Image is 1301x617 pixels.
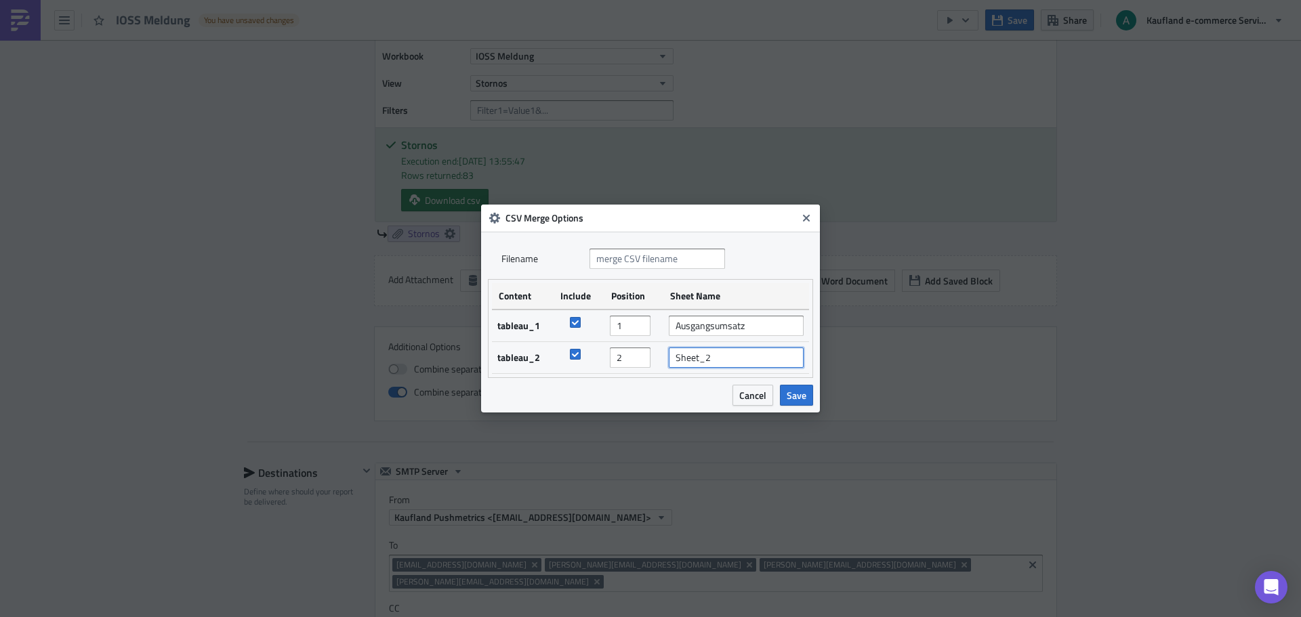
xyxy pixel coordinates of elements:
[142,20,308,31] strong: [EMAIL_ADDRESS][DOMAIN_NAME]
[5,5,647,16] p: Mit dieser Mail erhaltet ihr die Daten der aktuellen IOSS Meldung.
[5,50,647,61] p: euer Controlling BI-Team
[5,35,647,46] p: Viele Grüße,
[5,5,647,61] body: Rich Text Area. Press ALT-0 for help.
[5,20,647,31] p: Bei Fragen wendet euch bitte an .
[780,385,813,406] button: Save
[492,310,554,342] td: tableau_1
[590,249,725,269] input: merge CSV filename
[732,385,773,406] button: Cancel
[1255,571,1287,603] div: Open Intercom Messenger
[796,208,817,228] button: Close
[492,283,554,310] th: Content
[505,212,797,224] h6: CSV Merge Options
[604,283,663,310] th: Position
[492,342,554,374] td: tableau_2
[501,249,583,269] label: Filenam﻿e
[663,283,809,310] th: Sheet Name
[739,388,766,402] span: Cancel
[787,388,806,402] span: Save
[554,283,604,310] th: Include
